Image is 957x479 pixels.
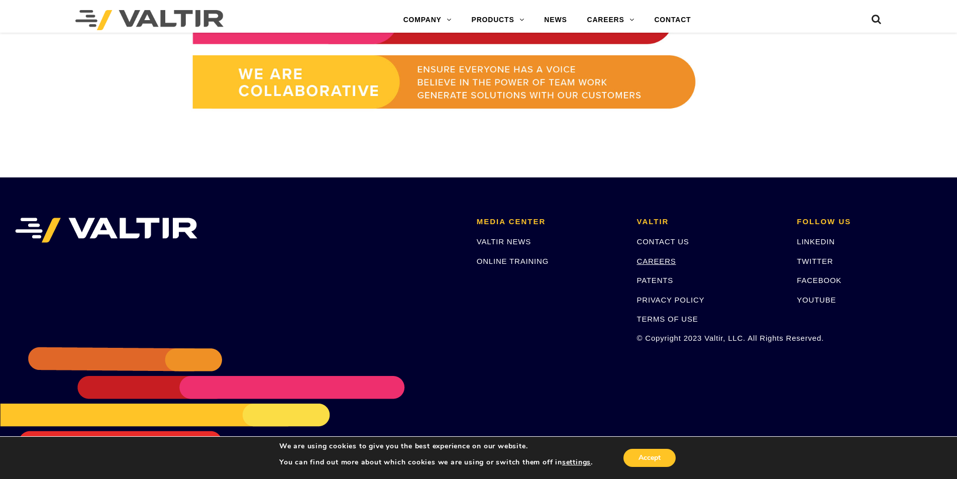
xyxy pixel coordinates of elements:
button: settings [562,458,591,467]
a: VALTIR NEWS [477,237,531,246]
a: CAREERS [637,257,676,265]
h2: FOLLOW US [797,218,942,226]
a: PRODUCTS [462,10,535,30]
a: YOUTUBE [797,296,836,304]
a: CAREERS [577,10,645,30]
img: Valtir [75,10,224,30]
a: TERMS OF USE [637,315,698,323]
a: PATENTS [637,276,674,284]
p: © Copyright 2023 Valtir, LLC. All Rights Reserved. [637,332,782,344]
h2: VALTIR [637,218,782,226]
button: Accept [623,449,676,467]
a: PRIVACY POLICY [637,296,705,304]
a: NEWS [534,10,577,30]
a: ONLINE TRAINING [477,257,549,265]
a: CONTACT [644,10,701,30]
p: We are using cookies to give you the best experience on our website. [279,442,593,451]
a: FACEBOOK [797,276,841,284]
a: LINKEDIN [797,237,835,246]
h2: MEDIA CENTER [477,218,622,226]
img: VALTIR [15,218,197,243]
a: COMPANY [393,10,462,30]
a: TWITTER [797,257,833,265]
a: CONTACT US [637,237,689,246]
p: You can find out more about which cookies we are using or switch them off in . [279,458,593,467]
